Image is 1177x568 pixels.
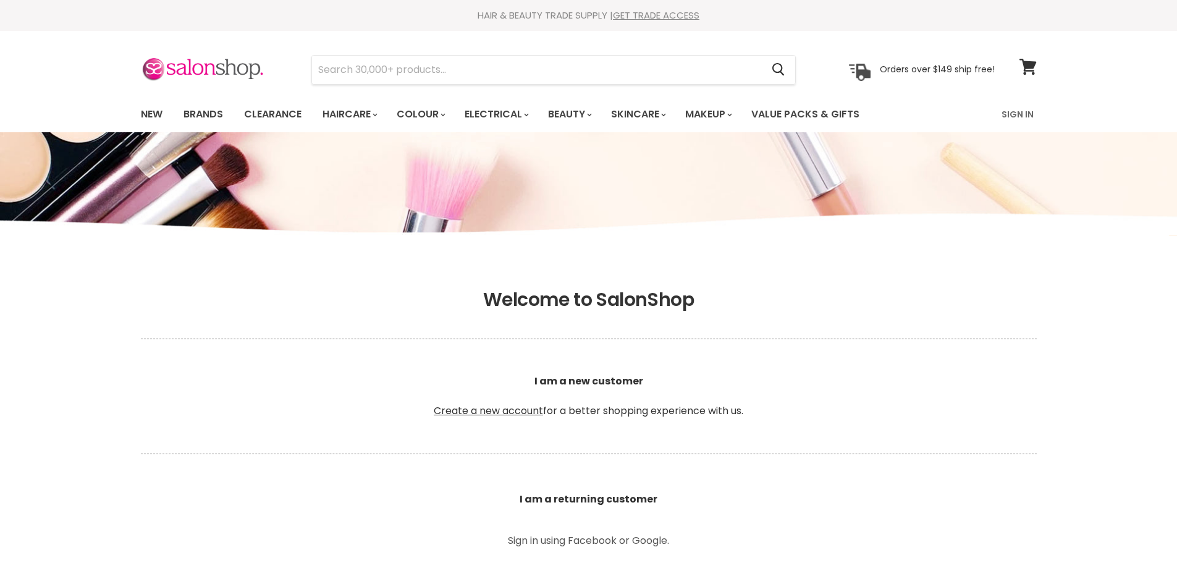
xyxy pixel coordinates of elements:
nav: Main [125,96,1052,132]
a: Clearance [235,101,311,127]
p: for a better shopping experience with us. [141,344,1037,448]
a: GET TRADE ACCESS [613,9,699,22]
a: Value Packs & Gifts [742,101,869,127]
a: Sign In [994,101,1041,127]
p: Sign in using Facebook or Google. [450,536,728,546]
p: Orders over $149 ship free! [880,64,995,75]
div: HAIR & BEAUTY TRADE SUPPLY | [125,9,1052,22]
b: I am a new customer [534,374,643,388]
b: I am a returning customer [520,492,657,506]
a: Create a new account [434,404,543,418]
form: Product [311,55,796,85]
h1: Welcome to SalonShop [141,289,1037,311]
a: Beauty [539,101,599,127]
button: Search [762,56,795,84]
a: Skincare [602,101,673,127]
a: Colour [387,101,453,127]
ul: Main menu [132,96,932,132]
a: Haircare [313,101,385,127]
input: Search [312,56,762,84]
a: Electrical [455,101,536,127]
a: New [132,101,172,127]
a: Makeup [676,101,740,127]
a: Brands [174,101,232,127]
